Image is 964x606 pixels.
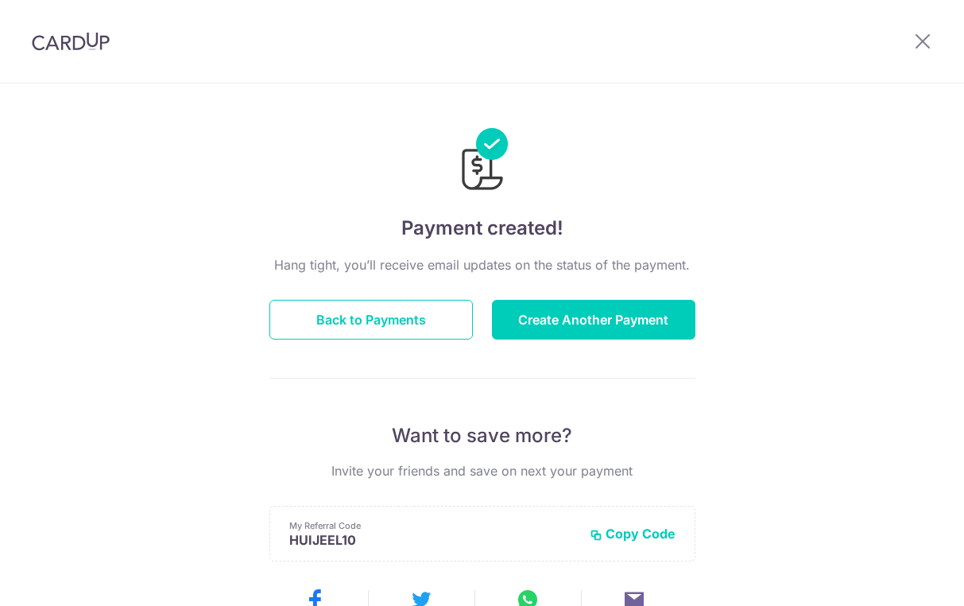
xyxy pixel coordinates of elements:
[289,519,577,532] p: My Referral Code
[590,526,676,542] button: Copy Code
[492,300,695,340] button: Create Another Payment
[269,255,695,274] p: Hang tight, you’ll receive email updates on the status of the payment.
[269,461,695,480] p: Invite your friends and save on next your payment
[269,300,473,340] button: Back to Payments
[32,32,110,51] img: CardUp
[457,128,508,195] img: Payments
[289,532,577,548] p: HUIJEEL10
[269,423,695,449] p: Want to save more?
[269,214,695,243] h4: Payment created!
